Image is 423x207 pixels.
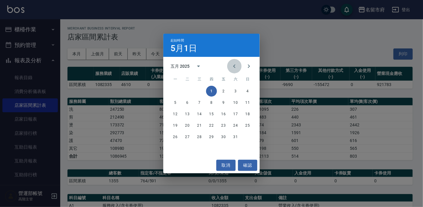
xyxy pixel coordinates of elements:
h4: 5月1日 [171,45,197,52]
button: Previous month [227,59,242,73]
button: 7 [194,97,205,108]
button: 確認 [238,160,257,171]
button: 31 [230,131,241,142]
button: 2 [218,86,229,97]
div: 五月 2025 [171,63,190,70]
button: 25 [242,120,253,131]
button: 24 [230,120,241,131]
button: calendar view is open, switch to year view [191,59,206,73]
button: 11 [242,97,253,108]
button: 20 [182,120,193,131]
button: 8 [206,97,217,108]
button: 30 [218,131,229,142]
button: 12 [170,109,181,119]
span: 星期二 [182,73,193,85]
button: 1 [206,86,217,97]
button: 15 [206,109,217,119]
button: 取消 [216,160,236,171]
button: 16 [218,109,229,119]
span: 星期一 [170,73,181,85]
button: 4 [242,86,253,97]
button: 14 [194,109,205,119]
button: 27 [182,131,193,142]
span: 星期五 [218,73,229,85]
button: 23 [218,120,229,131]
button: 3 [230,86,241,97]
span: 星期日 [242,73,253,85]
span: 起始時間 [171,39,184,42]
span: 星期四 [206,73,217,85]
button: 29 [206,131,217,142]
button: 10 [230,97,241,108]
button: 19 [170,120,181,131]
span: 星期三 [194,73,205,85]
button: 22 [206,120,217,131]
button: 17 [230,109,241,119]
button: 5 [170,97,181,108]
button: 26 [170,131,181,142]
button: 6 [182,97,193,108]
button: Next month [242,59,256,73]
button: 21 [194,120,205,131]
button: 9 [218,97,229,108]
button: 28 [194,131,205,142]
button: 13 [182,109,193,119]
button: 18 [242,109,253,119]
span: 星期六 [230,73,241,85]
